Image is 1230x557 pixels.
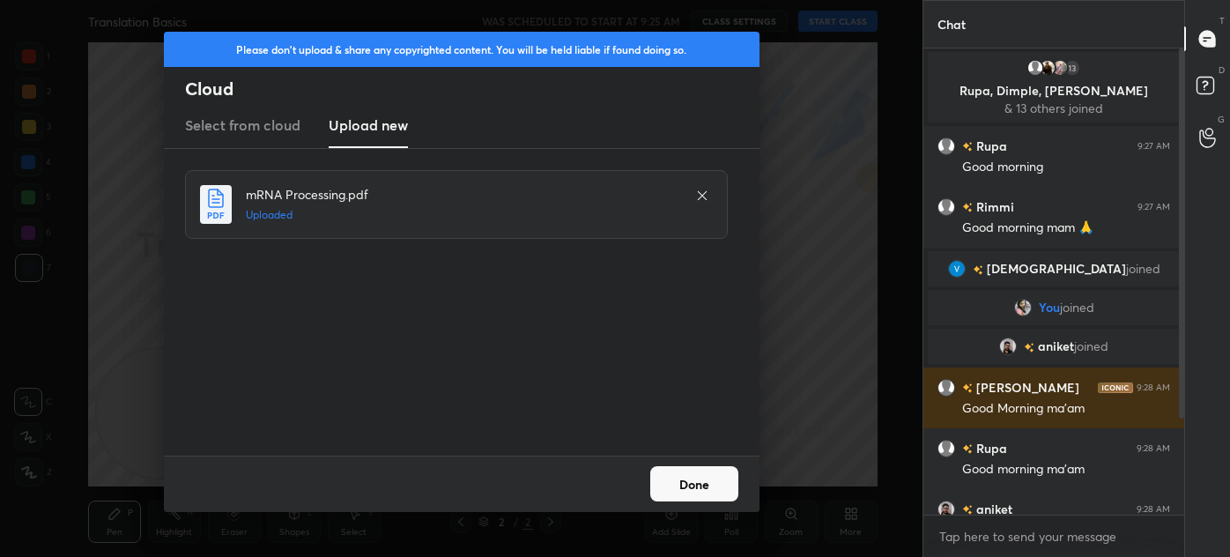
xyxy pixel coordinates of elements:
img: no-rating-badge.077c3623.svg [962,505,973,515]
img: 0dd7075a4fc24be8b0cc98bab543b439.30771068_3 [948,260,966,278]
div: 9:27 AM [1137,141,1170,152]
img: iconic-dark.1390631f.png [1098,382,1133,393]
img: no-rating-badge.077c3623.svg [962,203,973,212]
button: Done [650,466,738,501]
span: You [1039,301,1060,315]
h6: Rupa [973,439,1007,457]
div: Good morning ma'am [962,461,1170,479]
div: 9:28 AM [1137,504,1170,515]
div: 13 [1063,59,1081,77]
p: Chat [923,1,980,48]
img: default.png [1026,59,1044,77]
h6: aniket [973,500,1012,518]
img: no-rating-badge.077c3623.svg [962,444,973,454]
span: joined [1074,339,1108,353]
h6: Rupa [973,137,1007,155]
h2: Cloud [185,78,759,100]
p: G [1218,113,1225,126]
div: Good Morning ma'am [962,400,1170,418]
div: Good morning mam 🙏 [962,219,1170,237]
img: d27488215f1b4d5fb42b818338f14208.jpg [1014,299,1032,316]
div: Please don't upload & share any copyrighted content. You will be held liable if found doing so. [164,32,759,67]
img: 44ece4d5ac7e477e8683be3764923fad.jpg [1051,59,1069,77]
img: no-rating-badge.077c3623.svg [973,265,983,275]
h3: Upload new [329,115,408,136]
p: T [1219,14,1225,27]
p: & 13 others joined [938,101,1169,115]
img: d927ead1100745ec8176353656eda1f8.jpg [937,501,955,518]
img: d927ead1100745ec8176353656eda1f8.jpg [999,338,1017,355]
h5: Uploaded [246,207,678,223]
img: no-rating-badge.077c3623.svg [962,142,973,152]
div: 9:27 AM [1137,202,1170,212]
p: Rupa, Dimple, [PERSON_NAME] [938,84,1169,98]
span: [DEMOGRAPHIC_DATA] [987,262,1126,276]
span: joined [1060,301,1094,315]
div: 9:28 AM [1137,443,1170,454]
div: Good morning [962,159,1170,176]
h6: [PERSON_NAME] [973,378,1079,397]
h4: mRNA Processing.pdf [246,185,678,204]
img: default.png [937,137,955,155]
h6: Rimmi [973,197,1014,216]
img: default.png [937,440,955,457]
img: 087b630f721f4a9b98777a0c46f7cc9b.jpg [1039,59,1056,77]
div: grid [923,48,1184,515]
p: D [1219,63,1225,77]
img: no-rating-badge.077c3623.svg [962,383,973,393]
img: default.png [937,379,955,397]
img: default.png [937,198,955,216]
span: aniket [1038,339,1074,353]
div: 9:28 AM [1137,382,1170,393]
img: no-rating-badge.077c3623.svg [1024,343,1034,353]
span: joined [1126,262,1160,276]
